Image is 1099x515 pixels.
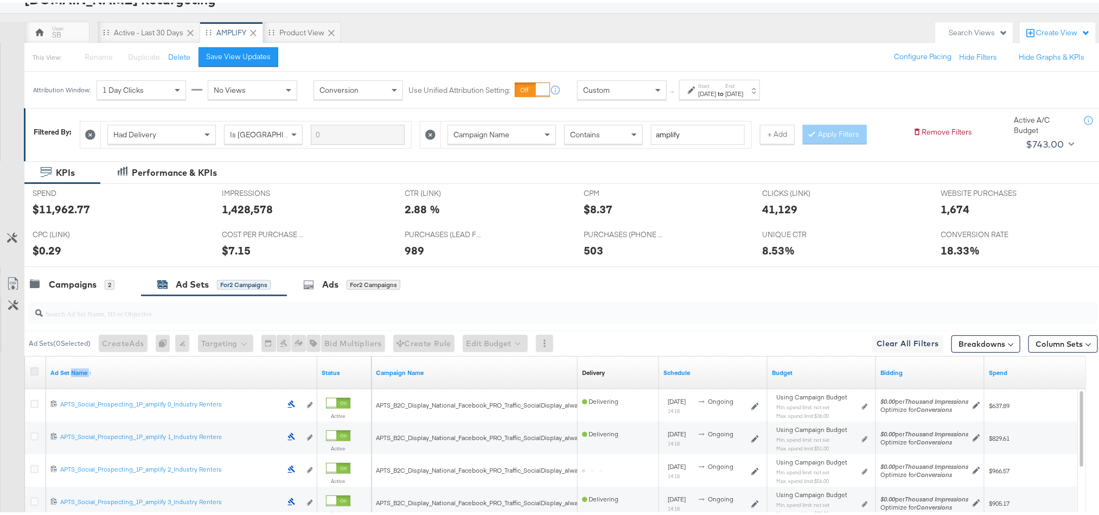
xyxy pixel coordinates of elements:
div: Filtered By: [34,124,72,135]
div: 2 [105,277,114,287]
button: Hide Graphs & KPIs [1019,49,1084,60]
span: [DATE] [668,460,686,468]
div: 18.33% [941,240,980,256]
label: Start: [698,80,716,87]
div: APTS_Social_Prospecting_1P_amplify 3_Industry Renters [60,495,282,504]
sub: Max. spend limit : $51.00 [776,442,829,449]
sub: 14:18 [668,503,680,509]
span: Conversion [320,82,359,92]
em: Thousand Impressions [905,492,968,500]
div: $7.15 [222,240,251,256]
span: ongoing [708,460,733,468]
button: Delete [168,49,190,60]
label: Active [326,442,350,449]
div: 2.88 % [405,199,440,214]
em: $0.00 [880,492,895,500]
div: This View: [33,50,61,59]
span: No Views [214,82,246,92]
div: Performance & KPIs [132,164,217,176]
div: Search Views [949,25,1008,35]
a: Shows the current state of your Ad Set. [322,366,367,374]
input: Search Ad Set Name, ID or Objective [43,296,999,317]
span: [DATE] [668,492,686,500]
span: per [880,492,968,500]
label: Use Unified Attribution Setting: [408,82,510,93]
span: ongoing [708,395,733,403]
em: Thousand Impressions [905,427,968,435]
div: AMPLIFY [216,25,246,35]
span: per [880,427,968,435]
span: Delivering [582,492,618,500]
span: CPC (LINK) [33,227,114,237]
sub: Min. spend limit: not set [776,434,829,440]
span: Clear All Filters [877,334,939,348]
span: Delivering [582,395,618,403]
a: Shows the current budget of Ad Set. [772,366,872,374]
label: End: [725,80,743,87]
button: Configure Pacing [886,44,959,64]
button: + Add [760,122,795,142]
div: Ads [322,276,338,288]
span: CTR (LINK) [405,186,487,196]
sub: 14:18 [668,405,680,411]
div: Optimize for [880,403,968,411]
button: Remove Filters [913,124,972,135]
span: UNIQUE CTR [762,227,844,237]
sub: Max. spend limit : $36.00 [776,410,829,416]
span: CLICKS (LINK) [762,186,844,196]
div: 41,129 [762,199,797,214]
div: APTS_Social_Prospecting_1P_amplify 0_Industry Renters [60,397,282,406]
span: Contains [570,127,600,137]
div: 1,674 [941,199,970,214]
em: $0.00 [880,427,895,435]
div: Active A/C Budget [1014,112,1074,132]
button: Hide Filters [959,49,997,60]
span: CPM [584,186,665,196]
button: Save View Updates [199,44,278,64]
button: $743.00 [1021,133,1077,150]
span: [DATE] [668,427,686,435]
div: $11,962.77 [33,199,90,214]
span: APTS_B2C_Display_National_Facebook_PRO_Traffic_SocialDisplay_alwayson_Prospecting_AMP24_Amplify [376,398,675,406]
em: $0.00 [880,460,895,468]
label: Active [326,475,350,482]
span: Using Campaign Budget [776,390,847,399]
span: WEBSITE PURCHASES [941,186,1023,196]
sub: Min. spend limit: not set [776,499,829,505]
div: Drag to reorder tab [269,27,274,33]
div: 0 [156,332,175,349]
div: Drag to reorder tab [206,27,212,33]
div: [DATE] [698,87,716,96]
div: Campaigns [49,276,97,288]
span: APTS_B2C_Display_National_Facebook_PRO_Traffic_SocialDisplay_alwayson_Prospecting_AMP24_Amplify [376,431,675,439]
a: APTS_Social_Prospecting_1P_amplify 3_Industry Renters [60,495,282,506]
span: PURCHASES (PHONE CALL) [584,227,665,237]
div: Ad Sets [176,276,209,288]
div: Ad Sets ( 0 Selected) [29,336,91,346]
div: 8.53% [762,240,795,256]
span: 1 Day Clicks [103,82,144,92]
em: Conversions [916,500,952,508]
div: SB [52,27,61,37]
div: $8.37 [584,199,612,214]
div: Optimize for [880,500,968,509]
span: $829.61 [989,431,1084,440]
a: APTS_Social_Prospecting_1P_amplify 0_Industry Renters [60,397,282,409]
span: Delivering [582,427,618,435]
div: 503 [584,240,603,256]
span: Using Campaign Budget [776,488,847,497]
button: Column Sets [1028,333,1098,350]
div: KPIs [56,164,75,176]
sub: Max. spend limit : $56.00 [776,475,829,481]
span: ongoing [708,492,733,500]
a: APTS_Social_Prospecting_1P_amplify 1_Industry Renters [60,430,282,441]
span: ongoing [708,427,733,435]
div: APTS_Social_Prospecting_1P_amplify 2_Industry Renters [60,462,282,471]
div: Attribution Window: [33,84,91,91]
div: [DATE] [725,87,743,96]
a: Your campaign name. [376,366,573,374]
em: Conversions [916,468,952,476]
div: 989 [405,240,425,256]
span: $637.89 [989,399,1084,407]
div: Product View [279,25,324,35]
